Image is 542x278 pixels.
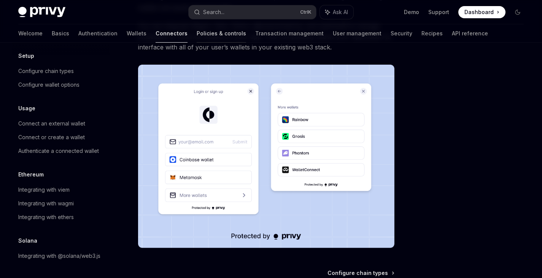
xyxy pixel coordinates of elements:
a: Welcome [18,24,43,43]
a: Integrating with wagmi [12,197,110,210]
h5: Setup [18,51,34,60]
a: Basics [52,24,69,43]
div: Integrating with @solana/web3.js [18,251,100,261]
a: Support [428,8,449,16]
button: Search...CtrlK [189,5,316,19]
span: Ask AI [333,8,348,16]
div: Configure chain types [18,67,74,76]
a: User management [333,24,381,43]
a: Integrating with ethers [12,210,110,224]
span: Dashboard [464,8,494,16]
h5: Ethereum [18,170,44,179]
a: Security [391,24,412,43]
img: dark logo [18,7,65,17]
a: Configure chain types [327,269,394,277]
a: Configure wallet options [12,78,110,92]
div: Connect or create a wallet [18,133,85,142]
span: Configure chain types [327,269,388,277]
a: API reference [452,24,488,43]
a: Integrating with @solana/web3.js [12,249,110,263]
div: Configure wallet options [18,80,79,89]
a: Policies & controls [197,24,246,43]
img: Connectors3 [138,65,394,248]
a: Demo [404,8,419,16]
a: Integrating with viem [12,183,110,197]
a: Connectors [156,24,188,43]
a: Connect an external wallet [12,117,110,130]
button: Ask AI [320,5,353,19]
div: Search... [203,8,224,17]
h5: Solana [18,236,37,245]
a: Dashboard [458,6,505,18]
a: Authenticate a connected wallet [12,144,110,158]
a: Authentication [78,24,118,43]
div: Integrating with viem [18,185,70,194]
a: Recipes [421,24,443,43]
a: Connect or create a wallet [12,130,110,144]
span: Ctrl K [300,9,312,15]
a: Wallets [127,24,146,43]
h5: Usage [18,104,35,113]
button: Toggle dark mode [512,6,524,18]
a: Configure chain types [12,64,110,78]
div: Integrating with ethers [18,213,74,222]
div: Authenticate a connected wallet [18,146,99,156]
div: Integrating with wagmi [18,199,74,208]
a: Transaction management [255,24,324,43]
div: Connect an external wallet [18,119,85,128]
